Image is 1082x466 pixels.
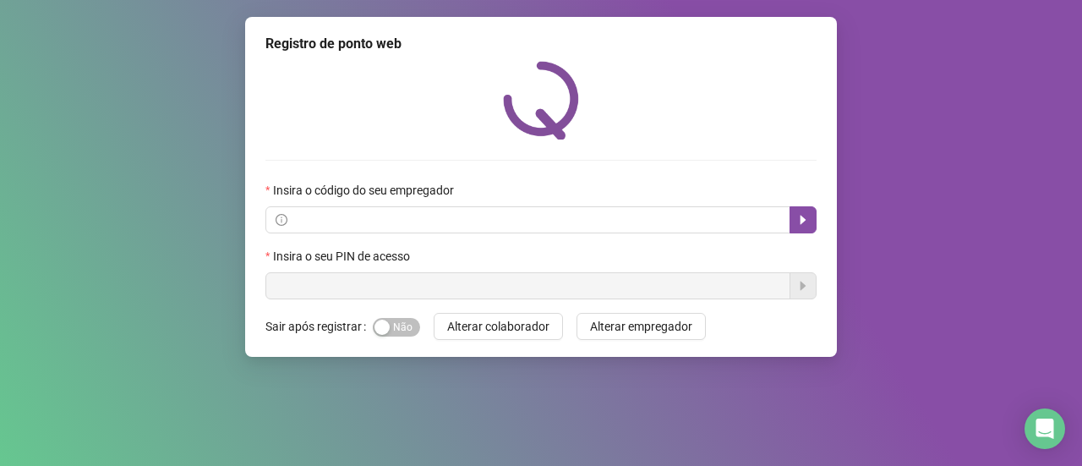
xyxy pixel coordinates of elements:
span: Alterar colaborador [447,317,549,336]
label: Insira o código do seu empregador [265,181,465,200]
span: Alterar empregador [590,317,692,336]
button: Alterar colaborador [434,313,563,340]
span: info-circle [276,214,287,226]
div: Registro de ponto web [265,34,817,54]
img: QRPoint [503,61,579,140]
span: caret-right [796,213,810,227]
label: Sair após registrar [265,313,373,340]
label: Insira o seu PIN de acesso [265,247,421,266]
button: Alterar empregador [577,313,706,340]
div: Open Intercom Messenger [1025,408,1065,449]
